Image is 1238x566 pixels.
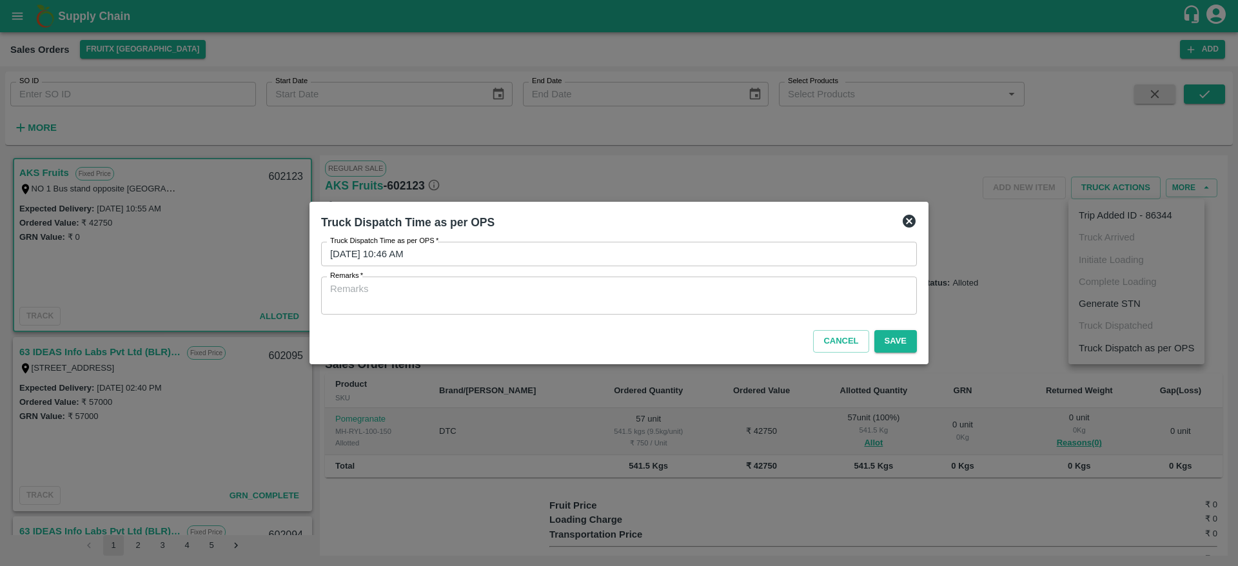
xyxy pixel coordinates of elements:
[321,242,908,266] input: Choose date, selected date is Aug 12, 2025
[874,330,917,353] button: Save
[813,330,869,353] button: Cancel
[321,216,495,229] b: Truck Dispatch Time as per OPS
[330,271,363,281] label: Remarks
[330,236,438,246] label: Truck Dispatch Time as per OPS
